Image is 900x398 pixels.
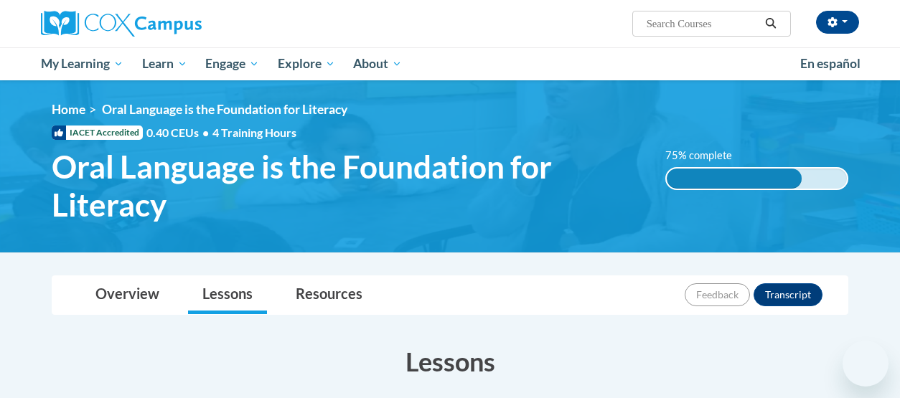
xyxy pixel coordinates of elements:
a: Resources [281,276,377,314]
button: Feedback [685,283,750,306]
label: 75% complete [665,148,748,164]
span: My Learning [41,55,123,72]
input: Search Courses [645,15,760,32]
h3: Lessons [52,343,848,379]
a: Explore [268,47,344,80]
div: 75% complete [667,169,802,189]
span: Oral Language is the Foundation for Literacy [52,148,644,224]
span: Learn [142,55,187,72]
button: Account Settings [816,11,859,34]
span: About [353,55,402,72]
a: En español [791,49,870,79]
a: My Learning [32,47,133,80]
span: 4 Training Hours [212,125,296,139]
a: Lessons [188,276,267,314]
span: En español [800,56,861,71]
a: Learn [133,47,197,80]
div: Main menu [30,47,870,80]
img: Cox Campus [41,11,202,37]
button: Search [760,15,782,32]
button: Transcript [754,283,822,306]
span: Oral Language is the Foundation for Literacy [102,102,347,117]
a: Cox Campus [41,11,299,37]
a: About [344,47,412,80]
a: Engage [196,47,268,80]
iframe: Button to launch messaging window [843,341,889,387]
a: Overview [81,276,174,314]
span: IACET Accredited [52,125,143,140]
a: Home [52,102,85,117]
span: Explore [278,55,335,72]
span: Engage [205,55,259,72]
span: • [202,125,209,139]
span: 0.40 CEUs [146,125,212,141]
